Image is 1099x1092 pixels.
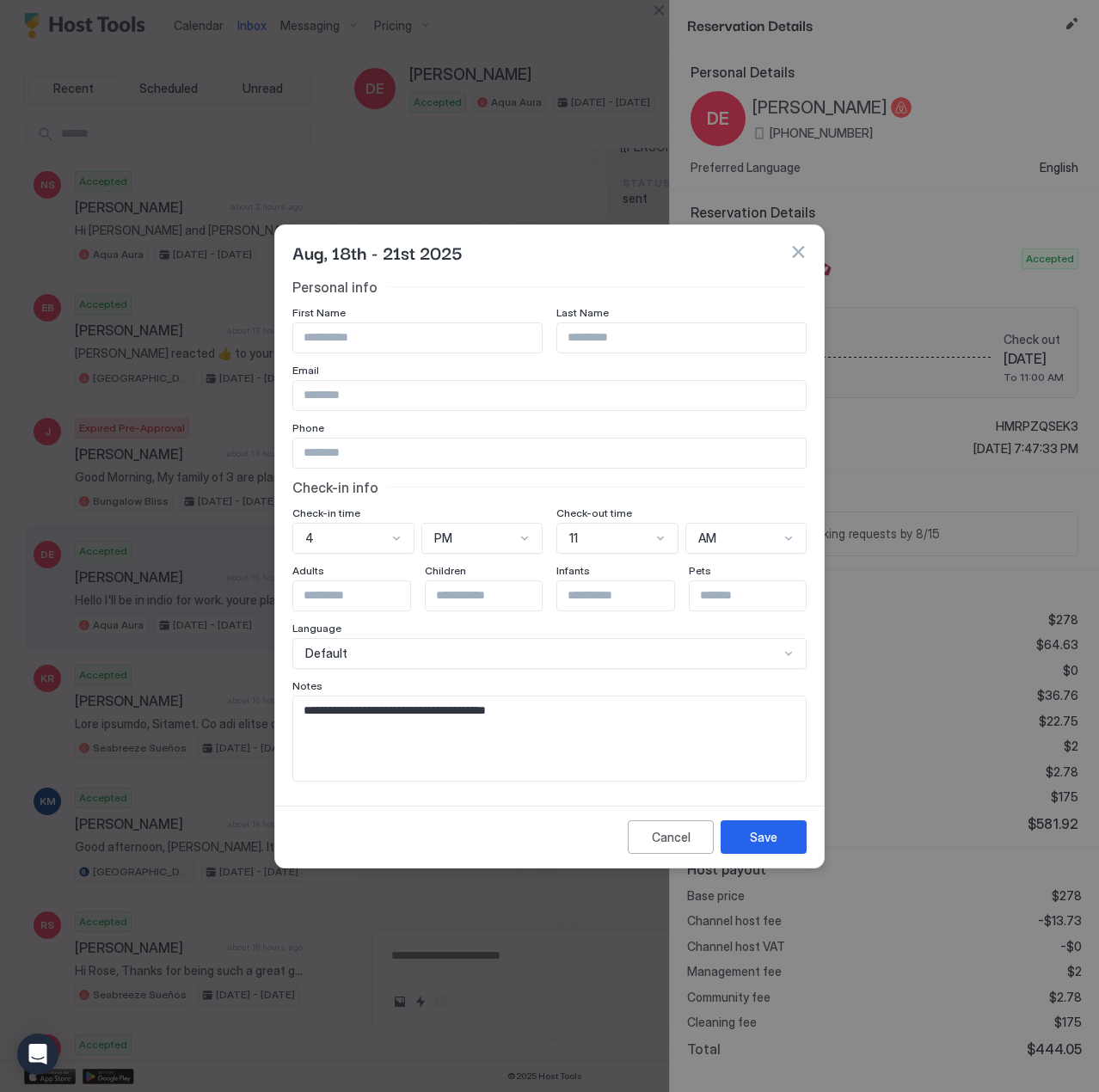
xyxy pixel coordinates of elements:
[293,581,434,610] input: Input Field
[721,820,807,854] button: Save
[292,421,324,434] span: Phone
[698,531,716,546] span: AM
[292,239,463,265] span: Aug, 18th - 21st 2025
[292,479,378,496] span: Check-in info
[305,646,347,661] span: Default
[556,506,632,519] span: Check-out time
[17,1034,58,1075] div: Open Intercom Messenger
[292,622,341,635] span: Language
[292,306,346,319] span: First Name
[557,581,698,610] input: Input Field
[652,828,691,846] div: Cancel
[434,531,452,546] span: PM
[292,679,322,692] span: Notes
[557,323,806,353] input: Input Field
[750,828,777,846] div: Save
[305,531,314,546] span: 4
[293,381,806,410] input: Input Field
[292,506,360,519] span: Check-in time
[569,531,578,546] span: 11
[292,564,324,577] span: Adults
[425,564,466,577] span: Children
[426,581,567,610] input: Input Field
[293,696,806,781] textarea: Input Field
[628,820,714,854] button: Cancel
[556,306,609,319] span: Last Name
[293,323,542,353] input: Input Field
[556,564,590,577] span: Infants
[292,279,378,296] span: Personal info
[690,581,831,610] input: Input Field
[293,439,806,468] input: Input Field
[689,564,711,577] span: Pets
[292,364,319,377] span: Email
